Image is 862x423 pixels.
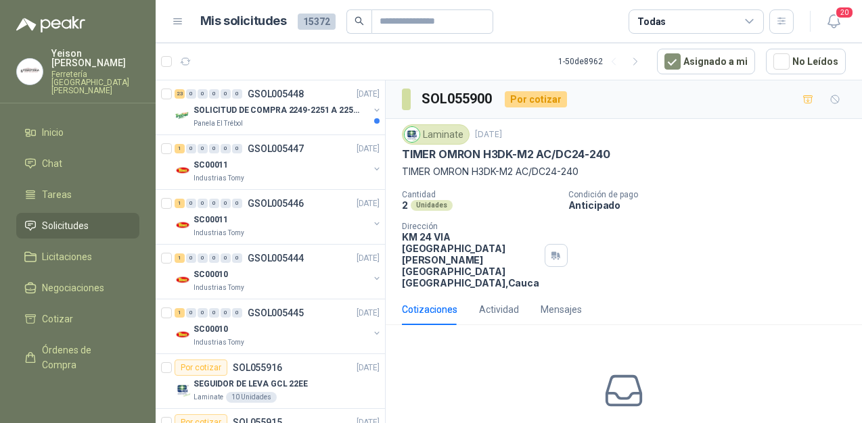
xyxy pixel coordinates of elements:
[42,125,64,140] span: Inicio
[16,120,139,145] a: Inicio
[42,343,127,372] span: Órdenes de Compra
[233,363,282,372] p: SOL055916
[402,302,457,317] div: Cotizaciones
[194,104,362,117] p: SOLICITUD DE COMPRA 2249-2251 A 2256-2258 Y 2262
[422,89,494,109] h3: SOL055900
[51,49,139,68] p: Yeison [PERSON_NAME]
[175,250,382,293] a: 1 0 0 0 0 0 GSOL005444[DATE] Company LogoSC00010Industrias Tomy
[175,305,382,348] a: 1 0 0 0 0 0 GSOL005445[DATE] Company LogoSC00010Industrias Tomy
[402,124,470,145] div: Laminate
[175,107,191,124] img: Company Logo
[194,214,228,226] p: SC00011
[175,217,191,233] img: Company Logo
[42,218,89,233] span: Solicitudes
[175,253,185,263] div: 1
[411,200,453,211] div: Unidades
[198,199,208,208] div: 0
[232,253,242,263] div: 0
[175,144,185,153] div: 1
[541,302,582,317] div: Mensajes
[175,89,185,99] div: 23
[175,272,191,288] img: Company Logo
[194,323,228,336] p: SC00010
[248,199,304,208] p: GSOL005446
[248,89,304,99] p: GSOL005448
[248,308,304,318] p: GSOL005445
[16,275,139,301] a: Negociaciones
[402,222,539,231] p: Dirección
[16,151,139,176] a: Chat
[226,392,277,403] div: 10 Unidades
[16,244,139,270] a: Licitaciones
[209,308,219,318] div: 0
[232,199,242,208] div: 0
[232,308,242,318] div: 0
[821,9,846,34] button: 20
[568,190,857,199] p: Condición de pago
[657,49,755,74] button: Asignado a mi
[357,252,380,265] p: [DATE]
[402,190,558,199] p: Cantidad
[221,144,231,153] div: 0
[194,378,308,391] p: SEGUIDOR DE LEVA GCL 22EE
[16,337,139,378] a: Órdenes de Compra
[402,231,539,289] p: KM 24 VIA [GEOGRAPHIC_DATA] [PERSON_NAME] [GEOGRAPHIC_DATA] [GEOGRAPHIC_DATA] , Cauca
[16,16,85,32] img: Logo peakr
[209,89,219,99] div: 0
[194,159,228,172] p: SC00011
[175,199,185,208] div: 1
[194,282,244,293] p: Industrias Tomy
[42,156,62,171] span: Chat
[42,187,72,202] span: Tareas
[221,253,231,263] div: 0
[175,86,382,129] a: 23 0 0 0 0 0 GSOL005448[DATE] Company LogoSOLICITUD DE COMPRA 2249-2251 A 2256-2258 Y 2262Panela ...
[357,307,380,320] p: [DATE]
[175,326,191,343] img: Company Logo
[505,91,567,107] div: Por cotizar
[42,280,104,295] span: Negociaciones
[405,127,419,142] img: Company Logo
[16,306,139,332] a: Cotizar
[175,141,382,184] a: 1 0 0 0 0 0 GSOL005447[DATE] Company LogoSC00011Industrias Tomy
[175,195,382,239] a: 1 0 0 0 0 0 GSOL005446[DATE] Company LogoSC00011Industrias Tomy
[637,14,666,29] div: Todas
[209,253,219,263] div: 0
[51,70,139,95] p: Ferretería [GEOGRAPHIC_DATA][PERSON_NAME]
[248,144,304,153] p: GSOL005447
[357,197,380,210] p: [DATE]
[479,302,519,317] div: Actividad
[156,354,385,409] a: Por cotizarSOL055916[DATE] Company LogoSEGUIDOR DE LEVA GCL 22EELaminate10 Unidades
[186,308,196,318] div: 0
[298,14,336,30] span: 15372
[475,128,502,141] p: [DATE]
[175,308,185,318] div: 1
[16,383,139,409] a: Remisiones
[186,199,196,208] div: 0
[186,253,196,263] div: 0
[194,173,244,184] p: Industrias Tomy
[198,89,208,99] div: 0
[232,89,242,99] div: 0
[198,308,208,318] div: 0
[355,16,364,26] span: search
[402,164,846,179] p: TIMER OMRON H3DK-M2 AC/DC24-240
[357,362,380,374] p: [DATE]
[558,51,646,72] div: 1 - 50 de 8962
[209,144,219,153] div: 0
[16,182,139,207] a: Tareas
[194,337,244,348] p: Industrias Tomy
[835,6,854,19] span: 20
[175,381,191,397] img: Company Logo
[209,199,219,208] div: 0
[221,308,231,318] div: 0
[194,392,223,403] p: Laminate
[194,118,243,129] p: Panela El Trébol
[402,199,408,211] p: 2
[198,144,208,153] div: 0
[194,228,244,239] p: Industrias Tomy
[175,162,191,178] img: Company Logo
[232,144,242,153] div: 0
[221,199,231,208] div: 0
[186,144,196,153] div: 0
[357,88,380,101] p: [DATE]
